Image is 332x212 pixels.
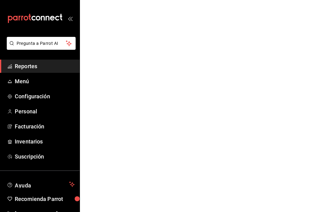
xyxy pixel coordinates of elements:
[15,137,75,146] span: Inventarios
[7,37,76,50] button: Pregunta a Parrot AI
[15,77,75,85] span: Menú
[68,16,73,21] button: open_drawer_menu
[15,152,75,161] span: Suscripción
[15,62,75,70] span: Reportes
[15,107,75,116] span: Personal
[15,195,75,203] span: Recomienda Parrot
[4,45,76,51] a: Pregunta a Parrot AI
[17,40,66,47] span: Pregunta a Parrot AI
[15,122,75,131] span: Facturación
[15,92,75,100] span: Configuración
[15,181,67,188] span: Ayuda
